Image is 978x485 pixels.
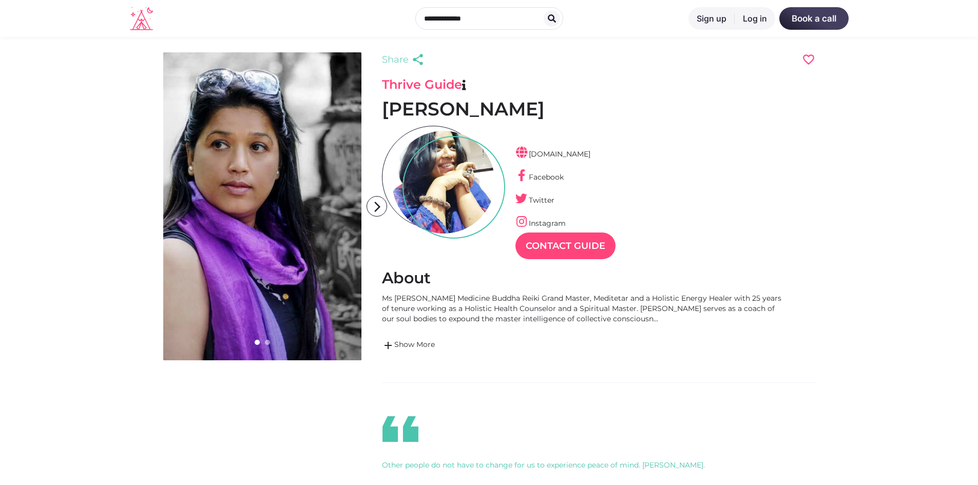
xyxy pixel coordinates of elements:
a: Instagram [515,219,566,228]
i: arrow_forward_ios [367,197,388,217]
a: Log in [735,7,775,30]
div: Ms [PERSON_NAME] Medicine Buddha Reiki Grand Master, Meditetar and a Holistic Energy Healer with ... [382,293,782,324]
a: addShow More [382,339,782,352]
a: Contact Guide [515,232,616,259]
a: Share [382,52,427,67]
a: Sign up [688,7,735,30]
a: [DOMAIN_NAME] [515,149,590,159]
h2: About [382,268,815,288]
h3: Thrive Guide [382,77,815,92]
span: Share [382,52,409,67]
i: format_quote [370,414,431,444]
h1: [PERSON_NAME] [382,98,815,121]
a: Book a call [779,7,849,30]
a: Facebook [515,172,564,182]
div: Other people do not have to change for us to experience peace of mind. [PERSON_NAME]. [382,460,815,470]
span: add [382,339,394,352]
a: Twitter [515,196,554,205]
